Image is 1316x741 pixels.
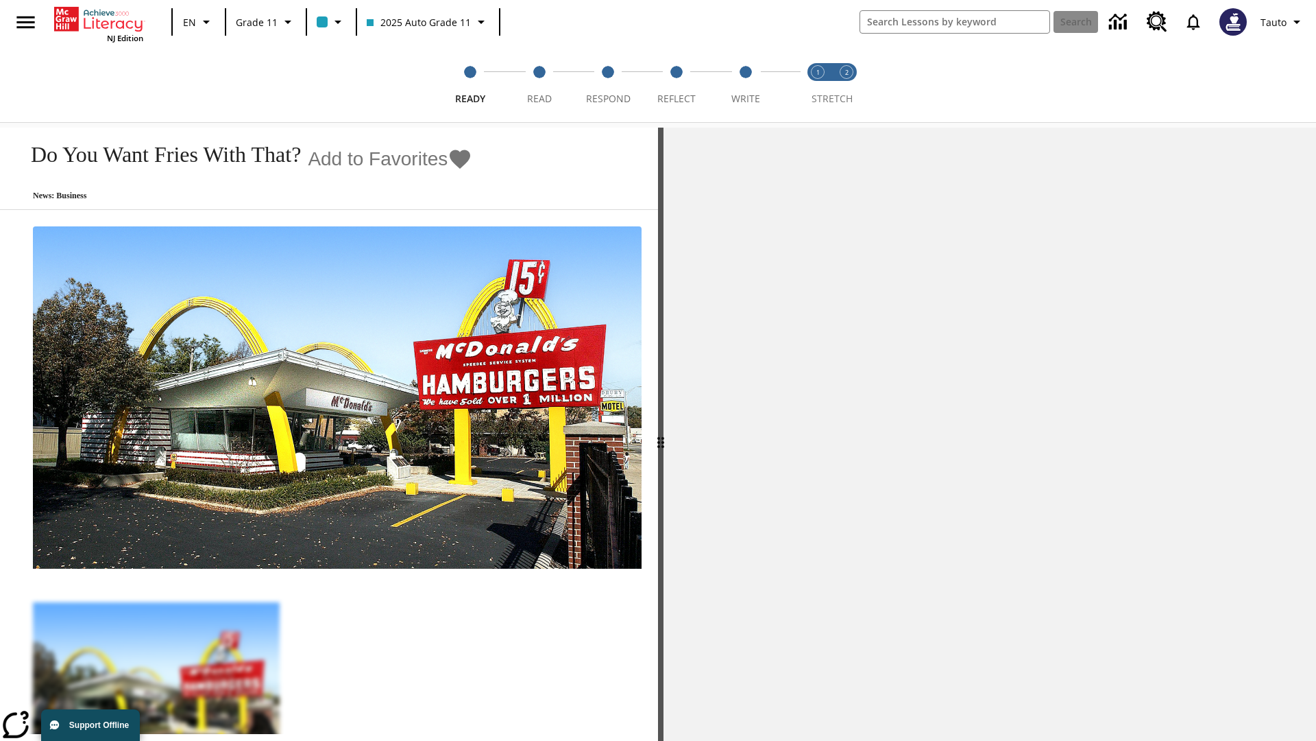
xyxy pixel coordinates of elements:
button: Add to Favorites - Do You Want Fries With That? [308,147,472,171]
a: Data Center [1101,3,1138,41]
span: Ready [455,92,485,105]
text: 2 [845,68,849,77]
span: Tauto [1260,15,1287,30]
button: Write step 5 of 5 [706,47,785,122]
span: Grade 11 [236,15,278,30]
button: Class color is light blue. Change class color [311,10,352,34]
h1: Do You Want Fries With That? [16,142,301,167]
button: Ready step 1 of 5 [430,47,510,122]
button: Language: EN, Select a language [177,10,221,34]
p: News: Business [16,191,472,201]
button: Stretch Read step 1 of 2 [798,47,838,122]
div: Home [54,4,143,43]
div: Press Enter or Spacebar and then press right and left arrow keys to move the slider [658,128,663,741]
button: Stretch Respond step 2 of 2 [827,47,866,122]
span: Read [527,92,552,105]
img: One of the first McDonald's stores, with the iconic red sign and golden arches. [33,226,642,569]
button: Respond step 3 of 5 [568,47,648,122]
img: Avatar [1219,8,1247,36]
button: Support Offline [41,709,140,741]
button: Class: 2025 Auto Grade 11, Select your class [361,10,495,34]
a: Resource Center, Will open in new tab [1138,3,1175,40]
text: 1 [816,68,820,77]
span: Respond [586,92,631,105]
span: STRETCH [812,92,853,105]
a: Notifications [1175,4,1211,40]
button: Grade: Grade 11, Select a grade [230,10,302,34]
button: Reflect step 4 of 5 [637,47,716,122]
span: Add to Favorites [308,148,448,170]
button: Profile/Settings [1255,10,1311,34]
span: NJ Edition [107,33,143,43]
button: Open side menu [5,2,46,43]
button: Select a new avatar [1211,4,1255,40]
span: Support Offline [69,720,129,730]
input: search field [860,11,1049,33]
button: Read step 2 of 5 [499,47,578,122]
span: 2025 Auto Grade 11 [367,15,471,30]
span: EN [183,15,196,30]
div: activity [663,128,1316,741]
span: Reflect [657,92,696,105]
span: Write [731,92,760,105]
